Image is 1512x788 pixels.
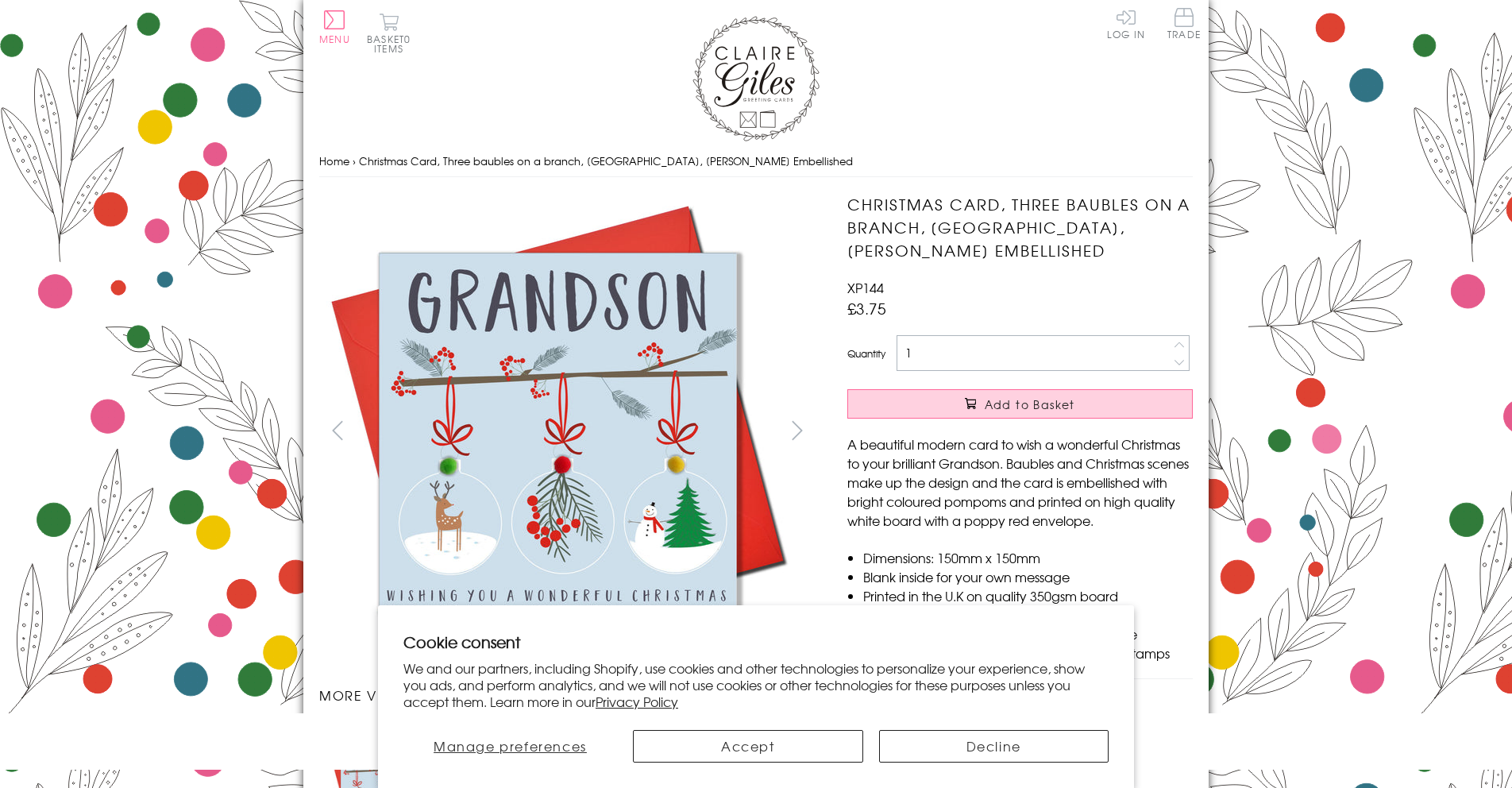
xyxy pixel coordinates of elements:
button: Menu [319,10,350,44]
span: £3.75 [847,297,886,319]
li: Dimensions: 150mm x 150mm [863,548,1193,567]
span: Manage preferences [434,736,587,755]
p: A beautiful modern card to wish a wonderful Christmas to your brilliant Grandson. Baubles and Chr... [847,435,1193,530]
span: Menu [319,32,350,46]
label: Quantity [847,346,885,361]
button: prev [319,412,355,448]
span: Trade [1167,8,1201,39]
a: Privacy Policy [596,692,678,711]
p: We and our partners, including Shopify, use cookies and other technologies to personalize your ex... [403,660,1109,709]
span: Christmas Card, Three baubles on a branch, [GEOGRAPHIC_DATA], [PERSON_NAME] Embellished [359,153,853,168]
button: next [780,412,816,448]
button: Basket0 items [367,13,411,53]
h3: More views [319,686,816,705]
li: Blank inside for your own message [863,567,1193,586]
span: XP144 [847,278,884,297]
a: Trade [1167,8,1201,42]
li: Printed in the U.K on quality 350gsm board [863,586,1193,605]
span: Add to Basket [985,396,1075,412]
button: Accept [633,730,863,763]
a: Log In [1107,8,1145,39]
button: Decline [879,730,1109,763]
button: Manage preferences [403,730,617,763]
span: › [353,153,356,168]
a: Home [319,153,349,168]
img: Christmas Card, Three baubles on a branch, Grandson, Pompom Embellished [319,193,796,670]
h1: Christmas Card, Three baubles on a branch, [GEOGRAPHIC_DATA], [PERSON_NAME] Embellished [847,193,1193,261]
button: Add to Basket [847,389,1193,419]
img: Christmas Card, Three baubles on a branch, Grandson, Pompom Embellished [816,193,1292,670]
span: 0 items [374,32,411,56]
img: Claire Giles Greetings Cards [692,16,820,141]
h2: Cookie consent [403,631,1109,653]
nav: breadcrumbs [319,145,1193,178]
